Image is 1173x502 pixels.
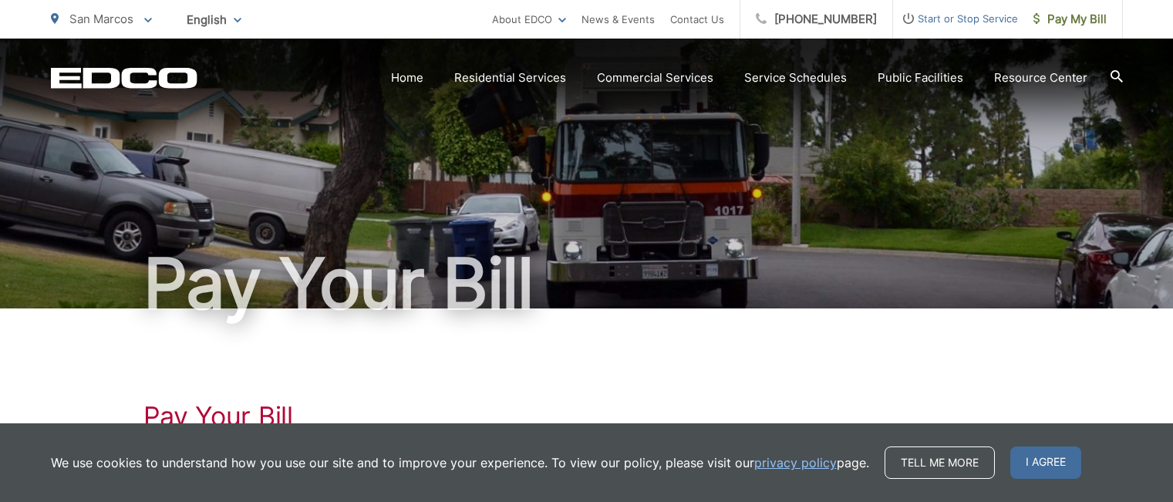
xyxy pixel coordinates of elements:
span: I agree [1010,446,1081,479]
a: Residential Services [454,69,566,87]
h1: Pay Your Bill [51,245,1123,322]
a: Home [391,69,423,87]
a: EDCD logo. Return to the homepage. [51,67,197,89]
span: English [175,6,253,33]
a: Tell me more [885,446,995,479]
a: Public Facilities [878,69,963,87]
span: Pay My Bill [1033,10,1107,29]
a: Contact Us [670,10,724,29]
a: Commercial Services [597,69,713,87]
a: About EDCO [492,10,566,29]
span: San Marcos [69,12,133,26]
a: News & Events [581,10,655,29]
a: Resource Center [994,69,1087,87]
a: privacy policy [754,453,837,472]
h1: Pay Your Bill [143,401,1030,432]
p: We use cookies to understand how you use our site and to improve your experience. To view our pol... [51,453,869,472]
a: Service Schedules [744,69,847,87]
